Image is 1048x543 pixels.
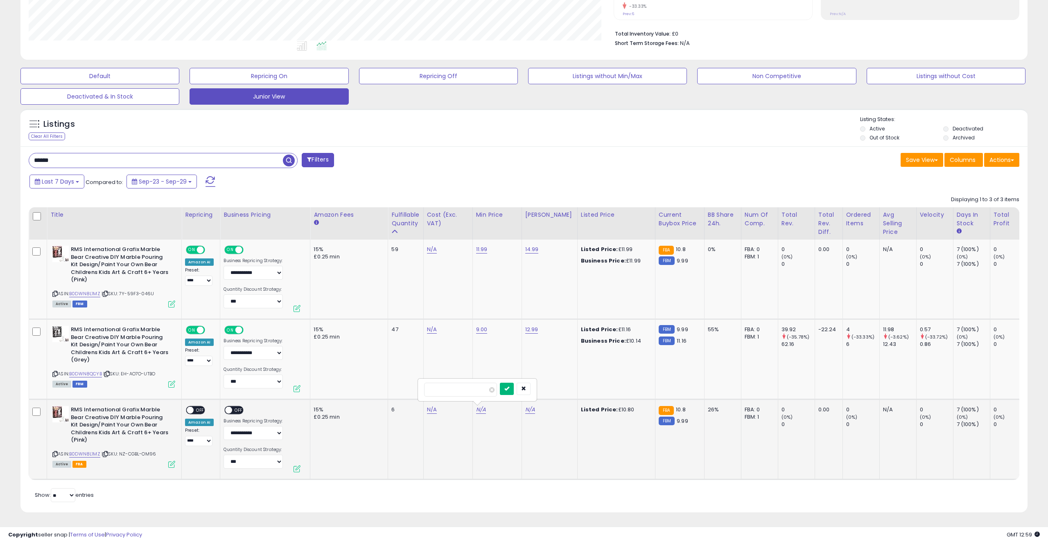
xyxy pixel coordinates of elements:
div: seller snap | | [8,531,142,539]
a: 12.99 [525,325,538,334]
div: Title [50,211,178,219]
b: RMS International Grafix Marble Bear Creative DIY Marble Pouring Kit Design/Paint Your Own Bear C... [71,326,170,366]
p: Listing States: [860,116,1028,123]
small: (0%) [994,254,1005,260]
label: Archived [953,134,975,141]
b: Total Inventory Value: [615,30,671,37]
small: -33.33% [626,3,647,9]
a: 11.99 [476,245,488,254]
div: Clear All Filters [29,132,65,140]
span: ON [226,247,236,254]
small: Prev: N/A [830,11,846,16]
div: 0 [994,421,1027,428]
div: Cost (Exc. VAT) [427,211,469,228]
div: Preset: [185,267,214,286]
span: OFF [204,327,217,334]
img: 41XNTvU9f-L._SL40_.jpg [52,246,69,262]
div: 12.43 [883,341,916,348]
div: 0 [846,406,879,413]
div: Avg Selling Price [883,211,913,236]
div: 0 [994,326,1027,333]
label: Business Repricing Strategy: [224,258,283,264]
div: 4 [846,326,879,333]
a: B0DWN8L1MZ [69,290,100,297]
div: 15% [314,326,382,333]
small: (0%) [957,254,968,260]
small: FBM [659,417,675,425]
div: 7 (100%) [957,260,990,268]
div: 7 (100%) [957,246,990,253]
div: Ordered Items [846,211,876,228]
div: 6 [391,406,417,413]
div: Amazon Fees [314,211,384,219]
button: Save View [901,153,943,167]
a: N/A [476,406,486,414]
small: (-33.72%) [925,334,948,340]
div: 7 (100%) [957,406,990,413]
div: 7 (100%) [957,326,990,333]
div: 15% [314,406,382,413]
a: 14.99 [525,245,539,254]
span: All listings currently available for purchase on Amazon [52,381,71,388]
div: Preset: [185,348,214,366]
span: All listings currently available for purchase on Amazon [52,461,71,468]
b: Business Price: [581,337,626,345]
small: (0%) [846,254,858,260]
div: 0 [781,260,815,268]
small: FBM [659,256,675,265]
div: 26% [708,406,735,413]
b: RMS International Grafix Marble Bear Creative DIY Marble Pouring Kit Design/Paint Your Own Bear C... [71,406,170,446]
label: Quantity Discount Strategy: [224,287,283,292]
div: 0 [994,406,1027,413]
div: 0% [708,246,735,253]
div: 0.00 [818,246,836,253]
span: 10.8 [676,245,686,253]
span: FBA [72,461,86,468]
small: (0%) [781,414,793,420]
h5: Listings [43,119,75,130]
span: 9.99 [677,257,688,265]
div: 0 [846,421,879,428]
button: Repricing On [190,68,348,84]
small: FBM [659,337,675,345]
label: Active [870,125,885,132]
button: Default [20,68,179,84]
div: £10.14 [581,337,649,345]
span: FBM [72,381,87,388]
div: 47 [391,326,417,333]
span: | SKU: EH-AO7O-UTBO [103,370,155,377]
label: Out of Stock [870,134,899,141]
button: Listings without Min/Max [528,68,687,84]
div: 0 [920,260,953,268]
div: Total Rev. [781,211,811,228]
small: Days In Stock. [957,228,962,235]
small: (-33.33%) [851,334,874,340]
span: Show: entries [35,491,94,499]
button: Actions [984,153,1019,167]
div: ASIN: [52,326,175,386]
div: FBM: 1 [745,413,772,421]
div: 0 [781,421,815,428]
div: £0.25 min [314,253,382,260]
div: 6 [846,341,879,348]
span: 2025-10-7 12:59 GMT [1007,531,1040,539]
span: 9.99 [677,417,688,425]
div: £10.80 [581,406,649,413]
a: Privacy Policy [106,531,142,539]
div: Preset: [185,428,214,446]
div: N/A [883,406,910,413]
div: 0.86 [920,341,953,348]
span: Compared to: [86,178,123,186]
button: Columns [944,153,983,167]
div: 0 [994,246,1027,253]
span: FBM [72,301,87,307]
label: Business Repricing Strategy: [224,338,283,344]
small: (0%) [994,334,1005,340]
span: OFF [233,407,246,414]
small: FBM [659,325,675,334]
div: 0 [781,406,815,413]
div: £11.99 [581,246,649,253]
a: B0DWN8QCYB [69,370,102,377]
small: FBA [659,406,674,415]
div: 0 [994,341,1027,348]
